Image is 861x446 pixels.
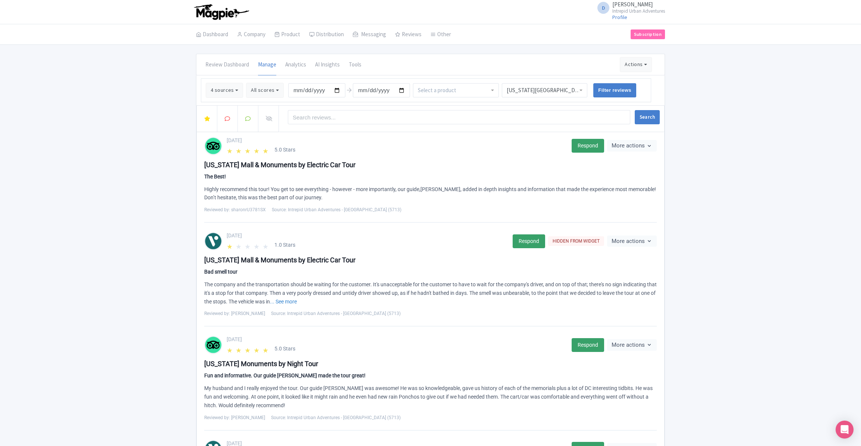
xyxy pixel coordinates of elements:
small: Intrepid Urban Adventures [612,9,665,13]
span: ★ [262,241,270,249]
div: [US_STATE] Mall & Monuments by Electric Car Tour [204,160,657,170]
a: Company [237,24,265,45]
span: ★ [227,345,234,353]
span: ★ [245,241,252,249]
div: [US_STATE] Monuments by Night Tour [204,359,657,369]
input: Search reviews... [288,110,630,124]
span: ★ [227,146,234,153]
a: Reviews [395,24,422,45]
img: logo-ab69f6fb50320c5b225c76a69d11143b.png [192,4,250,20]
a: Review Dashboard [205,54,249,75]
div: The Best! [204,173,657,181]
img: viator-round-color-01-75e0e71c4bf787f1c8912121e6bb0b85.svg [205,232,221,250]
span: ★ [262,345,270,353]
a: Dashboard [196,24,228,45]
div: HIDDEN FROM WIDGET [548,236,604,246]
input: Filter reviews [593,83,636,97]
span: ★ [227,241,234,249]
button: More actions [607,140,657,152]
a: Respond [572,139,604,153]
a: AI Insights [315,54,340,75]
span: Reviewed by: [PERSON_NAME] [204,310,265,317]
a: Respond [513,234,545,248]
span: Source: Intrepid Urban Adventures - [GEOGRAPHIC_DATA] (5713) [272,206,401,213]
a: Other [430,24,451,45]
button: More actions [607,236,657,247]
span: ★ [254,146,261,153]
a: Messaging [353,24,386,45]
span: ★ [254,345,261,353]
input: Select a product [418,87,457,94]
span: ★ [245,345,252,353]
span: 1.0 Stars [274,241,295,249]
a: Profile [612,14,627,21]
div: My husband and I really enjoyed the tour. Our guide [PERSON_NAME] was awesome! He was so knowledg... [204,384,657,409]
span: Reviewed by: [PERSON_NAME] [204,414,265,421]
span: Reviewed by: sharonrU3781SX [204,206,266,213]
a: Manage [258,54,276,75]
button: More actions [607,339,657,351]
span: D [597,2,609,14]
span: Source: Intrepid Urban Adventures - [GEOGRAPHIC_DATA] (5713) [271,310,401,317]
a: Respond [572,338,604,352]
button: All scores [246,83,284,98]
span: ★ [236,241,243,249]
div: Bad smell tour [204,268,657,276]
div: Highly recommend this tour! You get to see everything - however - more importantly, our guide,[PE... [204,185,657,202]
span: 5.0 Stars [274,345,295,353]
span: 5.0 Stars [274,146,295,154]
button: Actions [620,57,652,72]
div: Open Intercom Messenger [836,421,854,439]
button: Search [635,110,660,124]
div: [DATE] [227,336,567,343]
span: Source: Intrepid Urban Adventures - [GEOGRAPHIC_DATA] (5713) [271,414,401,421]
span: ★ [262,146,270,153]
a: Tools [349,54,361,75]
span: ★ [236,345,243,353]
span: ★ [236,146,243,153]
a: Subscription [631,29,665,39]
div: The company and the transportation should be waiting for the customer. It's unacceptable for the ... [204,280,657,306]
div: [US_STATE] Mall & Monuments by Electric Car Tour [204,255,657,265]
a: Analytics [285,54,306,75]
span: ★ [254,241,261,249]
span: ★ [245,146,252,153]
div: [DATE] [227,232,508,240]
div: [US_STATE][GEOGRAPHIC_DATA] [507,87,583,94]
a: ... See more [270,299,297,305]
div: Fun and informative. Our guide [PERSON_NAME] made the tour great! [204,372,657,380]
a: D [PERSON_NAME] Intrepid Urban Adventures [593,1,665,13]
img: tripadvisor-round-color-01-c2602b701674d379597ad6f140e4ef40.svg [205,137,221,155]
img: tripadvisor-round-color-01-c2602b701674d379597ad6f140e4ef40.svg [205,336,221,354]
div: [DATE] [227,137,567,144]
button: 4 sources [206,83,243,98]
a: Distribution [309,24,344,45]
span: [PERSON_NAME] [612,1,653,8]
a: Product [274,24,300,45]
